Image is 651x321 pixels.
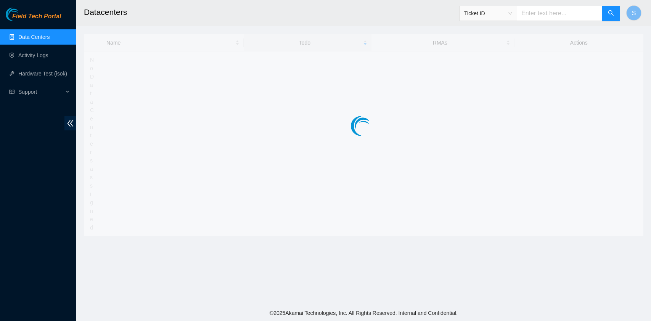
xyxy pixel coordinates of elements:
span: Support [18,84,63,100]
span: S [632,8,636,18]
footer: © 2025 Akamai Technologies, Inc. All Rights Reserved. Internal and Confidential. [76,305,651,321]
a: Data Centers [18,34,50,40]
a: Activity Logs [18,52,48,58]
img: Akamai Technologies [6,8,39,21]
button: search [602,6,620,21]
a: Akamai TechnologiesField Tech Portal [6,14,61,24]
span: search [608,10,614,17]
input: Enter text here... [517,6,602,21]
span: read [9,89,14,95]
a: Hardware Test (isok) [18,71,67,77]
span: Field Tech Portal [12,13,61,20]
span: double-left [64,116,76,130]
button: S [626,5,641,21]
span: Ticket ID [464,8,512,19]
